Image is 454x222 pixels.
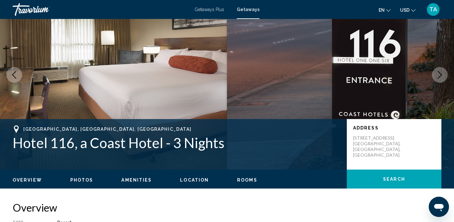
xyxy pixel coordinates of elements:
[180,177,209,183] span: Location
[237,177,257,183] span: Rooms
[13,201,441,214] h2: Overview
[429,6,437,13] span: TA
[237,177,257,183] button: Rooms
[13,3,188,16] a: Travorium
[425,3,441,16] button: User Menu
[383,177,405,182] span: Search
[432,67,448,83] button: Next image
[121,177,152,183] span: Amenities
[353,125,435,130] p: Address
[13,177,42,183] button: Overview
[23,127,191,132] span: [GEOGRAPHIC_DATA], [GEOGRAPHIC_DATA], [GEOGRAPHIC_DATA]
[379,8,385,13] span: en
[347,170,441,189] button: Search
[121,177,152,183] button: Amenities
[400,8,410,13] span: USD
[13,177,42,183] span: Overview
[379,5,391,15] button: Change language
[70,177,93,183] span: Photos
[13,135,340,151] h1: Hotel 116, a Coast Hotel - 3 Nights
[70,177,93,183] button: Photos
[400,5,416,15] button: Change currency
[237,7,259,12] a: Getaways
[6,67,22,83] button: Previous image
[180,177,209,183] button: Location
[353,135,404,158] p: [STREET_ADDRESS] [GEOGRAPHIC_DATA], [GEOGRAPHIC_DATA], [GEOGRAPHIC_DATA]
[195,7,224,12] a: Getaways Plus
[429,197,449,217] iframe: Button to launch messaging window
